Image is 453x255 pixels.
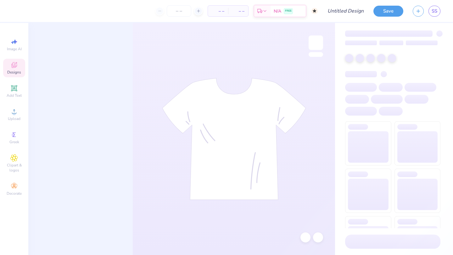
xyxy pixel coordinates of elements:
span: SS [432,8,437,15]
span: FREE [285,9,292,13]
button: Save [373,6,403,17]
span: – – [232,8,244,14]
span: Upload [8,116,20,121]
span: Add Text [7,93,22,98]
input: – – [167,5,191,17]
input: Untitled Design [322,5,369,17]
span: Decorate [7,191,22,196]
span: Clipart & logos [3,163,25,173]
span: – – [212,8,224,14]
span: Greek [9,139,19,144]
span: Image AI [7,46,22,52]
img: tee-skeleton.svg [162,78,306,200]
a: SS [428,6,440,17]
span: Designs [7,70,21,75]
span: N/A [274,8,281,14]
